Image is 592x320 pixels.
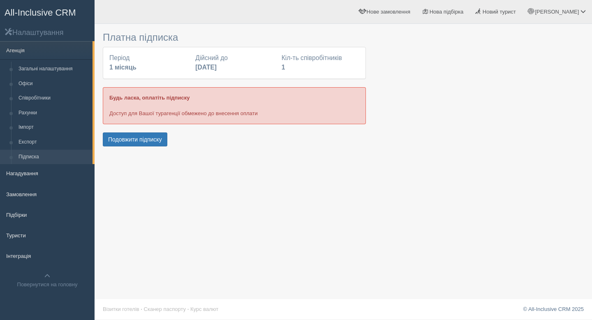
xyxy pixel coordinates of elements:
a: Рахунки [15,106,92,121]
a: Сканер паспорту [144,306,186,312]
a: Підписка [15,150,92,165]
a: Загальні налаштування [15,62,92,77]
button: Подовжити підписку [103,132,167,146]
b: Будь ласка, оплатіть підписку [109,95,190,101]
div: Дійсний до [191,53,277,72]
b: 1 [282,64,285,71]
a: Експорт [15,135,92,150]
a: Візитки готелів [103,306,139,312]
b: [DATE] [195,64,217,71]
a: Імпорт [15,120,92,135]
span: All-Inclusive CRM [5,7,76,18]
span: [PERSON_NAME] [535,9,579,15]
a: Офіси [15,77,92,91]
div: Доступ для Вашої турагенції обмежено до внесення оплати [103,87,366,124]
span: Нове замовлення [367,9,410,15]
div: Період [105,53,191,72]
span: · [141,306,142,312]
a: Співробітники [15,91,92,106]
span: Нова підбірка [430,9,464,15]
h3: Платна підписка [103,32,366,43]
span: Новий турист [483,9,516,15]
a: © All-Inclusive CRM 2025 [523,306,584,312]
a: All-Inclusive CRM [0,0,94,23]
b: 1 місяць [109,64,136,71]
div: Кіл-ть співробітників [277,53,363,72]
span: · [187,306,189,312]
a: Курс валют [190,306,218,312]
